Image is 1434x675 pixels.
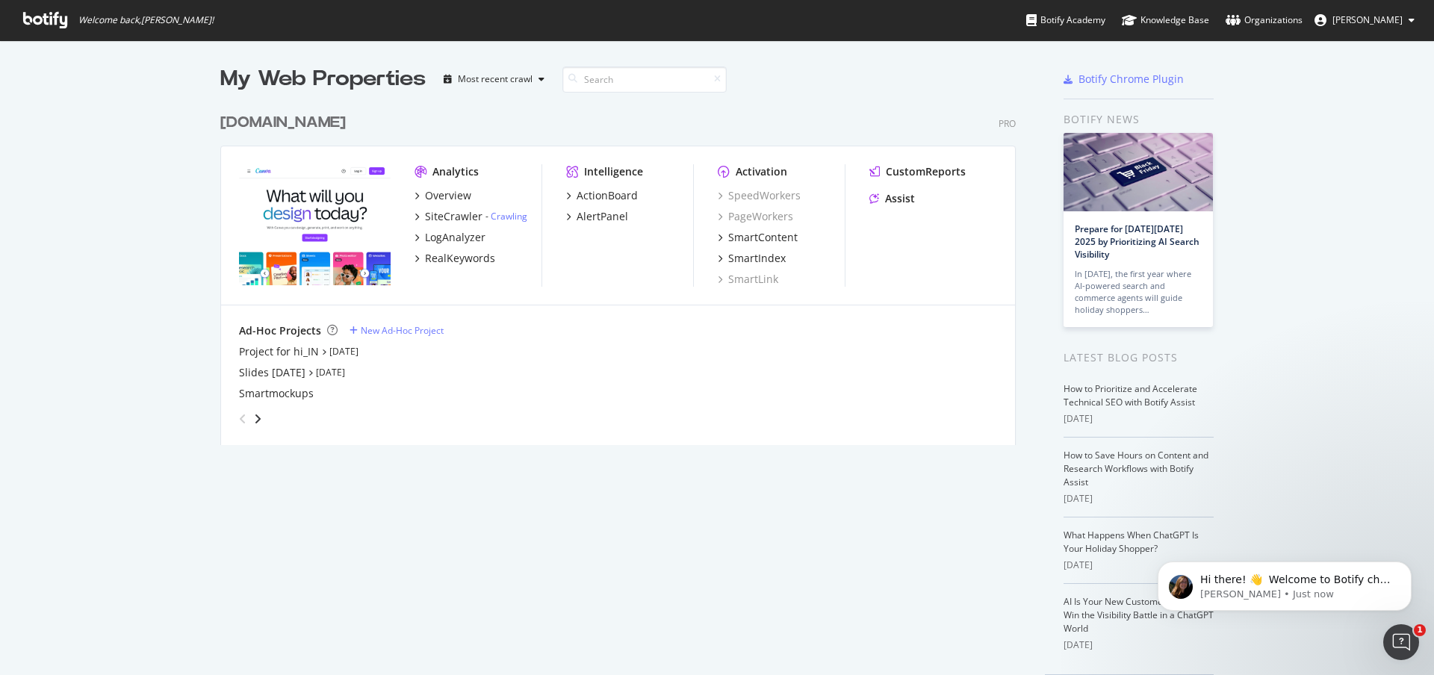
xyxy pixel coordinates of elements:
[1332,13,1403,26] span: Jeremy Malouf
[1064,349,1214,366] div: Latest Blog Posts
[220,112,352,134] a: [DOMAIN_NAME]
[577,188,638,203] div: ActionBoard
[239,365,305,380] a: Slides [DATE]
[886,164,966,179] div: CustomReports
[1064,529,1199,555] a: What Happens When ChatGPT Is Your Holiday Shopper?
[252,411,263,426] div: angle-right
[718,230,798,245] a: SmartContent
[1064,638,1214,652] div: [DATE]
[1064,449,1208,488] a: How to Save Hours on Content and Research Workflows with Botify Assist
[425,251,495,266] div: RealKeywords
[425,188,471,203] div: Overview
[425,209,482,224] div: SiteCrawler
[566,209,628,224] a: AlertPanel
[485,210,527,223] div: -
[1226,13,1303,28] div: Organizations
[869,191,915,206] a: Assist
[869,164,966,179] a: CustomReports
[718,251,786,266] a: SmartIndex
[432,164,479,179] div: Analytics
[1064,72,1184,87] a: Botify Chrome Plugin
[316,366,345,379] a: [DATE]
[577,209,628,224] div: AlertPanel
[1078,72,1184,87] div: Botify Chrome Plugin
[220,112,346,134] div: [DOMAIN_NAME]
[239,164,391,285] img: canva.com
[999,117,1016,130] div: Pro
[78,14,214,26] span: Welcome back, [PERSON_NAME] !
[458,75,533,84] div: Most recent crawl
[350,324,444,337] a: New Ad-Hoc Project
[1064,382,1197,408] a: How to Prioritize and Accelerate Technical SEO with Botify Assist
[1135,530,1434,635] iframe: Intercom notifications message
[728,251,786,266] div: SmartIndex
[718,188,801,203] a: SpeedWorkers
[1075,268,1202,316] div: In [DATE], the first year where AI-powered search and commerce agents will guide holiday shoppers…
[361,324,444,337] div: New Ad-Hoc Project
[584,164,643,179] div: Intelligence
[415,209,527,224] a: SiteCrawler- Crawling
[1064,492,1214,506] div: [DATE]
[718,209,793,224] a: PageWorkers
[239,344,319,359] a: Project for hi_IN
[1075,223,1199,261] a: Prepare for [DATE][DATE] 2025 by Prioritizing AI Search Visibility
[885,191,915,206] div: Assist
[1064,595,1214,635] a: AI Is Your New Customer: How to Win the Visibility Battle in a ChatGPT World
[1383,624,1419,660] iframe: Intercom live chat
[566,188,638,203] a: ActionBoard
[425,230,485,245] div: LogAnalyzer
[736,164,787,179] div: Activation
[1414,624,1426,636] span: 1
[491,210,527,223] a: Crawling
[220,64,426,94] div: My Web Properties
[718,272,778,287] a: SmartLink
[438,67,550,91] button: Most recent crawl
[239,323,321,338] div: Ad-Hoc Projects
[233,407,252,431] div: angle-left
[1064,133,1213,211] img: Prepare for Black Friday 2025 by Prioritizing AI Search Visibility
[415,230,485,245] a: LogAnalyzer
[1122,13,1209,28] div: Knowledge Base
[1064,412,1214,426] div: [DATE]
[415,251,495,266] a: RealKeywords
[239,386,314,401] a: Smartmockups
[329,345,358,358] a: [DATE]
[220,94,1028,445] div: grid
[1064,559,1214,572] div: [DATE]
[1064,111,1214,128] div: Botify news
[415,188,471,203] a: Overview
[1026,13,1105,28] div: Botify Academy
[562,66,727,93] input: Search
[728,230,798,245] div: SmartContent
[1303,8,1427,32] button: [PERSON_NAME]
